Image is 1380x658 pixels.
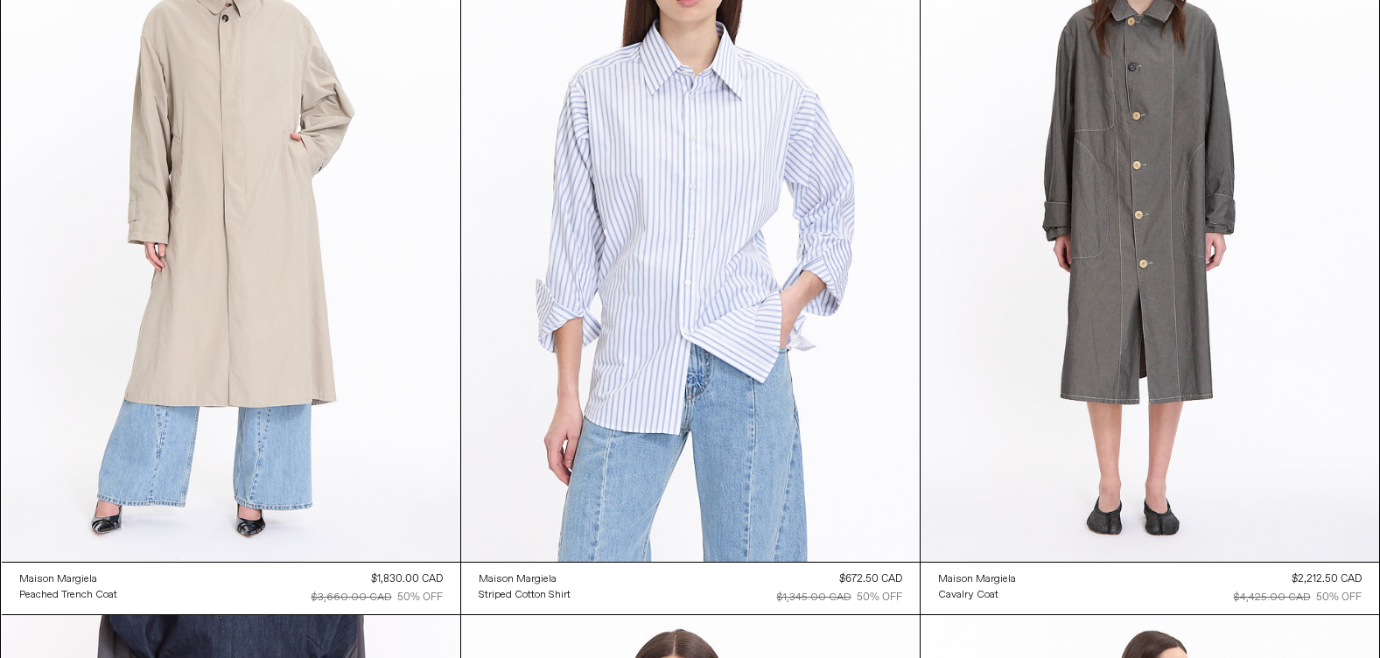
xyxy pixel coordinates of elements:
[479,588,571,603] div: Striped Cotton Shirt
[1292,571,1362,587] div: $2,212.50 CAD
[857,590,902,605] div: 50% OFF
[839,571,902,587] div: $672.50 CAD
[19,588,117,603] div: Peached Trench Coat
[397,590,443,605] div: 50% OFF
[1234,590,1311,605] div: $4,425.00 CAD
[479,571,571,587] a: Maison Margiela
[19,571,117,587] a: Maison Margiela
[938,571,1016,587] a: Maison Margiela
[371,571,443,587] div: $1,830.00 CAD
[19,587,117,603] a: Peached Trench Coat
[777,590,851,605] div: $1,345.00 CAD
[479,572,557,587] div: Maison Margiela
[938,588,998,603] div: Cavalry Coat
[479,587,571,603] a: Striped Cotton Shirt
[938,587,1016,603] a: Cavalry Coat
[19,572,97,587] div: Maison Margiela
[312,590,392,605] div: $3,660.00 CAD
[1316,590,1362,605] div: 50% OFF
